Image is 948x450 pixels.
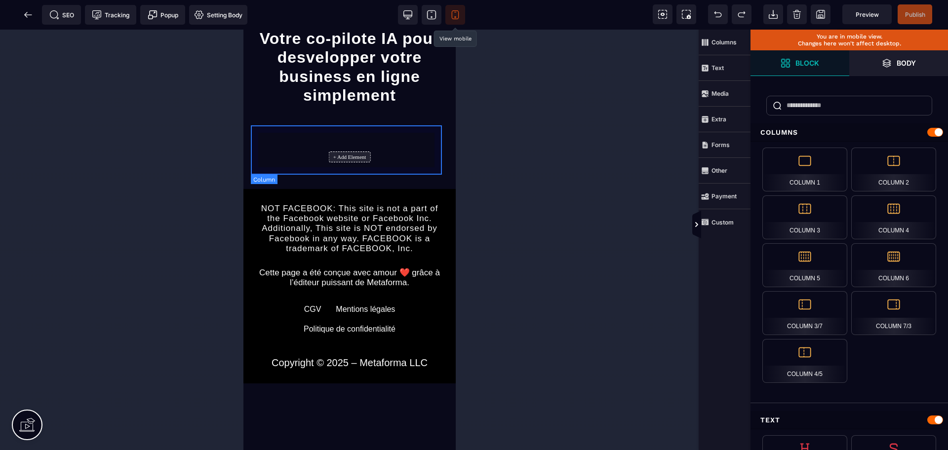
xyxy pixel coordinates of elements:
[92,275,152,285] default: Mentions légales
[708,4,728,24] span: Undo
[85,5,136,25] span: Tracking code
[755,40,943,47] p: Changes here won't affect desktop.
[699,184,750,209] span: Payment
[851,195,936,239] div: Column 4
[398,5,418,25] span: View desktop
[699,209,750,235] span: Custom Block
[711,38,737,46] strong: Columns
[12,325,200,341] text: Copyright © 2025 – Metaforma LLC
[856,11,879,18] span: Preview
[750,50,849,76] span: Open Blocks
[787,4,807,24] span: Clear
[194,10,242,20] span: Setting Body
[711,219,734,226] strong: Custom
[699,81,750,107] span: Media
[897,59,916,67] strong: Body
[898,4,932,24] span: Save
[842,4,892,24] span: Preview
[711,141,730,149] strong: Forms
[750,210,760,240] span: Toggle Views
[762,148,847,191] div: Column 1
[750,123,948,142] div: Columns
[189,5,247,25] span: Favicon
[699,55,750,81] span: Text
[851,148,936,191] div: Column 2
[49,10,74,20] span: SEO
[699,30,750,55] span: Columns
[60,295,152,305] default: Politique de confidentialité
[762,195,847,239] div: Column 3
[676,4,696,24] span: Screenshot
[12,172,200,227] text: NOT FACEBOOK: This site is not a part of the Facebook website or Facebook Inc. Additionally, This...
[905,11,925,18] span: Publish
[92,10,129,20] span: Tracking
[699,107,750,132] span: Extra
[811,4,830,24] span: Save
[762,291,847,335] div: Column 3/7
[711,192,737,200] strong: Payment
[755,33,943,40] p: You are in mobile view.
[711,167,727,174] strong: Other
[445,5,465,25] span: View mobile
[762,243,847,287] div: Column 5
[653,4,672,24] span: View components
[422,5,441,25] span: View tablet
[711,115,726,123] strong: Extra
[18,5,38,25] span: Back
[763,4,783,24] span: Open Import Webpage
[795,59,819,67] strong: Block
[42,5,81,25] span: Seo meta data
[699,158,750,184] span: Other
[851,243,936,287] div: Column 6
[61,275,78,285] default: CGV
[732,4,751,24] span: Redo
[699,132,750,158] span: Forms
[851,291,936,335] div: Column 7/3
[140,5,185,25] span: Create Alert Modal
[711,64,724,72] strong: Text
[762,339,847,383] div: Column 4/5
[148,10,178,20] span: Popup
[750,411,948,429] div: Text
[711,90,729,97] strong: Media
[12,236,200,261] text: Cette page a été conçue avec amour ❤️ grâce à l’éditeur puissant de Metaforma.
[849,50,948,76] span: Open Layers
